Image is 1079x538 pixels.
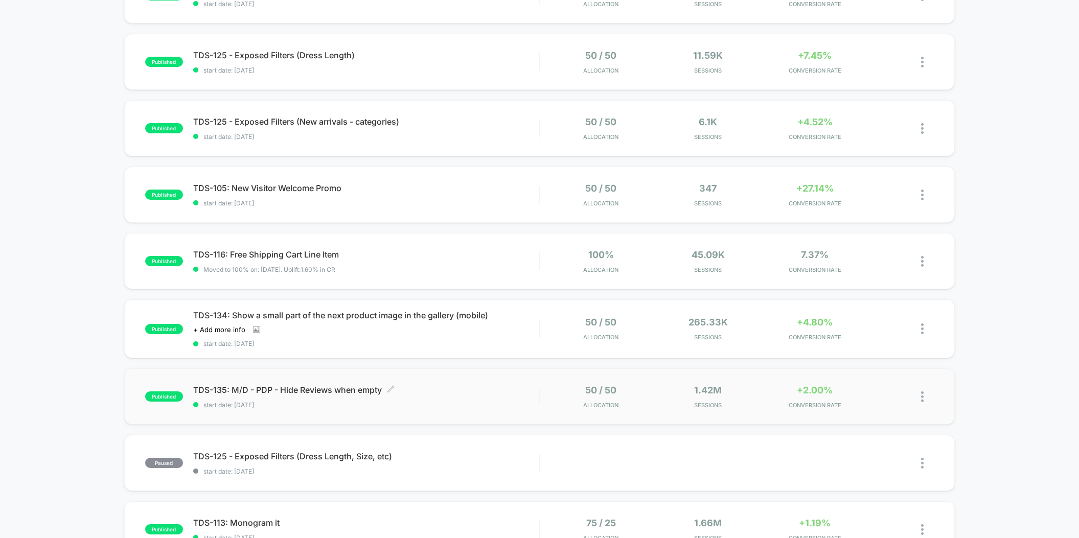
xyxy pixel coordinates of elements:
[585,116,616,127] span: 50 / 50
[797,317,833,328] span: +4.80%
[588,249,614,260] span: 100%
[583,1,618,8] span: Allocation
[193,325,245,334] span: + Add more info
[764,200,866,207] span: CONVERSION RATE
[585,385,616,395] span: 50 / 50
[145,458,183,468] span: paused
[193,310,539,320] span: TDS-134: Show a small part of the next product image in the gallery (mobile)
[657,402,759,409] span: Sessions
[764,67,866,74] span: CONVERSION RATE
[583,133,618,141] span: Allocation
[193,385,539,395] span: TDS-135: M/D - PDP - Hide Reviews when empty
[657,334,759,341] span: Sessions
[921,57,924,67] img: close
[583,67,618,74] span: Allocation
[657,1,759,8] span: Sessions
[193,467,539,475] span: start date: [DATE]
[657,67,759,74] span: Sessions
[799,518,831,528] span: +1.19%
[921,256,924,267] img: close
[921,524,924,535] img: close
[797,385,833,395] span: +2.00%
[193,183,539,193] span: TDS-105: New Visitor Welcome Promo
[193,66,539,74] span: start date: [DATE]
[688,317,728,328] span: 265.33k
[796,183,834,194] span: +27.14%
[921,391,924,402] img: close
[921,123,924,134] img: close
[694,518,722,528] span: 1.66M
[585,50,616,61] span: 50 / 50
[193,50,539,60] span: TDS-125 - Exposed Filters (Dress Length)
[193,249,539,260] span: TDS-116: Free Shipping Cart Line Item
[193,116,539,127] span: TDS-125 - Exposed Filters (New arrivals - categories)
[764,133,866,141] span: CONVERSION RATE
[657,266,759,273] span: Sessions
[145,391,183,402] span: published
[797,116,833,127] span: +4.52%
[764,334,866,341] span: CONVERSION RATE
[145,123,183,133] span: published
[798,50,832,61] span: +7.45%
[193,518,539,528] span: TDS-113: Monogram it
[193,340,539,347] span: start date: [DATE]
[203,266,335,273] span: Moved to 100% on: [DATE] . Uplift: 1.60% in CR
[586,518,616,528] span: 75 / 25
[145,190,183,200] span: published
[764,1,866,8] span: CONVERSION RATE
[921,323,924,334] img: close
[657,133,759,141] span: Sessions
[764,266,866,273] span: CONVERSION RATE
[764,402,866,409] span: CONVERSION RATE
[693,50,723,61] span: 11.59k
[193,133,539,141] span: start date: [DATE]
[583,266,618,273] span: Allocation
[657,200,759,207] span: Sessions
[193,401,539,409] span: start date: [DATE]
[583,200,618,207] span: Allocation
[921,190,924,200] img: close
[193,199,539,207] span: start date: [DATE]
[145,57,183,67] span: published
[583,334,618,341] span: Allocation
[583,402,618,409] span: Allocation
[145,324,183,334] span: published
[694,385,722,395] span: 1.42M
[699,183,717,194] span: 347
[801,249,829,260] span: 7.37%
[692,249,725,260] span: 45.09k
[193,451,539,461] span: TDS-125 - Exposed Filters (Dress Length, Size, etc)
[699,116,717,127] span: 6.1k
[585,317,616,328] span: 50 / 50
[145,524,183,534] span: published
[585,183,616,194] span: 50 / 50
[921,458,924,469] img: close
[145,256,183,266] span: published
